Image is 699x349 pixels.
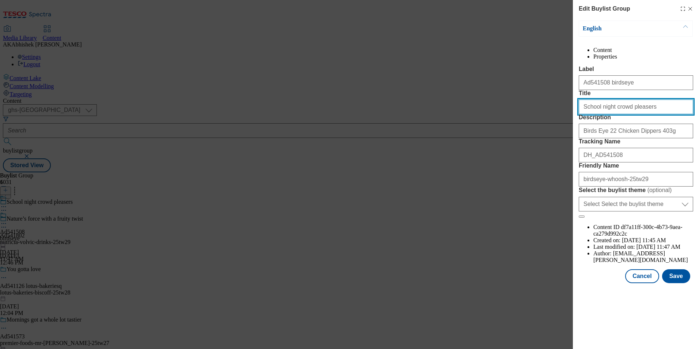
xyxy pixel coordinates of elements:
[593,53,693,60] li: Properties
[579,114,693,121] label: Description
[662,269,690,283] button: Save
[583,25,660,32] p: English
[579,172,693,187] input: Enter Friendly Name
[625,269,659,283] button: Cancel
[579,4,630,13] h4: Edit Buylist Group
[579,162,693,169] label: Friendly Name
[593,237,693,244] li: Created on:
[579,90,693,97] label: Title
[579,75,693,90] input: Enter Label
[593,224,682,237] span: df7a11ff-300c-4b73-9aea-ca279d992c2c
[579,66,693,72] label: Label
[579,100,693,114] input: Enter Title
[593,224,693,237] li: Content ID
[579,124,693,138] input: Enter Description
[579,138,693,145] label: Tracking Name
[579,148,693,162] input: Enter Tracking Name
[579,187,693,194] label: Select the buylist theme
[593,47,693,53] li: Content
[593,250,688,263] span: [EMAIL_ADDRESS][PERSON_NAME][DOMAIN_NAME]
[622,237,666,243] span: [DATE] 11:45 AM
[647,187,672,193] span: ( optional )
[593,250,693,263] li: Author:
[593,244,693,250] li: Last modified on:
[636,244,680,250] span: [DATE] 11:47 AM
